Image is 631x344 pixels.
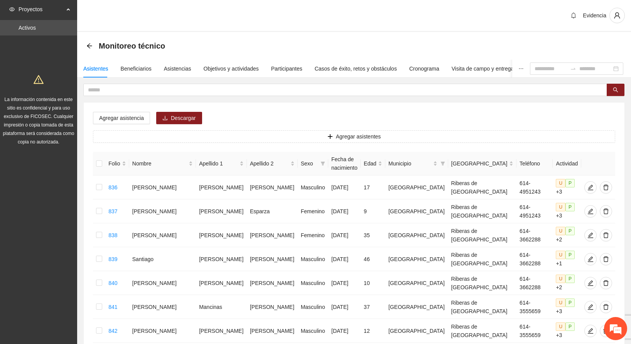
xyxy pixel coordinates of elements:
td: 614-3662288 [516,247,553,271]
td: Riberas de [GEOGRAPHIC_DATA] [448,271,517,295]
td: [PERSON_NAME] [129,223,196,247]
a: 839 [108,256,117,262]
span: delete [600,184,612,191]
td: [DATE] [328,295,361,319]
td: [DATE] [328,319,361,343]
span: Evidencia [583,12,606,19]
td: 17 [361,175,385,199]
span: Agregar asistentes [336,132,381,141]
div: Objetivos y actividades [204,64,259,73]
td: [DATE] [328,271,361,295]
td: [GEOGRAPHIC_DATA] [385,271,448,295]
button: bell [567,9,580,22]
td: [PERSON_NAME] [196,199,247,223]
th: Actividad [553,152,581,175]
td: [GEOGRAPHIC_DATA] [385,319,448,343]
button: delete [600,277,612,289]
th: Folio [105,152,129,175]
span: delete [600,232,612,238]
span: filter [321,161,325,166]
button: edit [584,205,597,218]
td: 614-3662288 [516,223,553,247]
td: 37 [361,295,385,319]
span: edit [585,280,596,286]
button: delete [600,229,612,241]
span: edit [585,256,596,262]
span: U [556,179,565,187]
td: [PERSON_NAME] [247,295,298,319]
span: Municipio [388,159,431,168]
button: edit [584,253,597,265]
span: arrow-left [86,43,93,49]
button: Agregar asistencia [93,112,150,124]
td: Femenino [298,223,328,247]
td: +2 [553,271,581,295]
button: user [609,8,625,23]
span: P [565,298,575,307]
td: 9 [361,199,385,223]
td: Esparza [247,199,298,223]
th: Municipio [385,152,448,175]
span: Monitoreo técnico [99,40,165,52]
td: [DATE] [328,199,361,223]
td: +3 [553,295,581,319]
span: Folio [108,159,120,168]
td: [GEOGRAPHIC_DATA] [385,223,448,247]
span: Agregar asistencia [99,114,144,122]
td: [GEOGRAPHIC_DATA] [385,199,448,223]
div: Visita de campo y entregables [452,64,524,73]
td: Riberas de [GEOGRAPHIC_DATA] [448,223,517,247]
span: U [556,203,565,211]
a: 840 [108,280,117,286]
td: [PERSON_NAME] [129,319,196,343]
a: 841 [108,304,117,310]
span: delete [600,328,612,334]
td: Santiago [129,247,196,271]
td: +3 [553,175,581,199]
td: Masculino [298,295,328,319]
div: Back [86,43,93,49]
span: delete [600,208,612,214]
span: Descargar [171,114,196,122]
td: 12 [361,319,385,343]
td: +3 [553,199,581,223]
th: Edad [361,152,385,175]
td: [GEOGRAPHIC_DATA] [385,247,448,271]
span: user [610,12,624,19]
span: edit [585,328,596,334]
td: +2 [553,223,581,247]
span: La información contenida en este sitio es confidencial y para uso exclusivo de FICOSEC. Cualquier... [3,97,74,145]
td: Masculino [298,271,328,295]
a: 838 [108,232,117,238]
span: U [556,275,565,283]
a: 842 [108,328,117,334]
div: Beneficiarios [121,64,152,73]
span: search [613,87,618,93]
td: [DATE] [328,247,361,271]
span: edit [585,208,596,214]
td: +1 [553,247,581,271]
span: U [556,322,565,331]
a: 837 [108,208,117,214]
td: [GEOGRAPHIC_DATA] [385,175,448,199]
span: edit [585,184,596,191]
button: delete [600,301,612,313]
span: Nombre [132,159,187,168]
td: 614-3555659 [516,319,553,343]
div: Asistencias [164,64,191,73]
td: 10 [361,271,385,295]
td: [GEOGRAPHIC_DATA] [385,295,448,319]
td: [DATE] [328,223,361,247]
td: Mancinas [196,295,247,319]
td: Masculino [298,247,328,271]
span: U [556,251,565,259]
span: warning [34,74,44,84]
span: delete [600,280,612,286]
a: Activos [19,25,36,31]
td: [PERSON_NAME] [196,175,247,199]
span: Sexo [301,159,317,168]
td: [DATE] [328,175,361,199]
td: [PERSON_NAME] [196,271,247,295]
th: Colonia [448,152,517,175]
td: 35 [361,223,385,247]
